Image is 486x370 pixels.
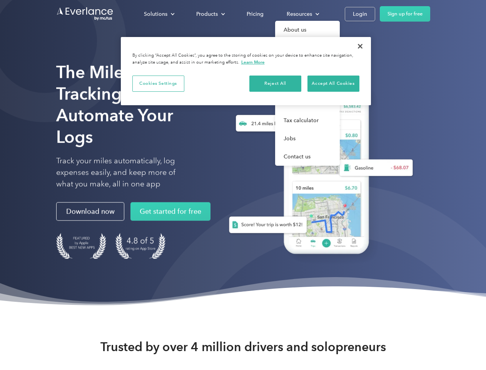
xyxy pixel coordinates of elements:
[132,52,359,66] div: By clicking “Accept All Cookies”, you agree to the storing of cookies on your device to enhance s...
[275,21,340,39] a: About us
[121,37,371,105] div: Privacy
[144,9,167,19] div: Solutions
[249,76,301,92] button: Reject All
[217,73,419,266] img: Everlance, mileage tracker app, expense tracking app
[132,76,184,92] button: Cookies Settings
[56,233,106,259] img: Badge for Featured by Apple Best New Apps
[136,7,181,21] div: Solutions
[352,38,369,55] button: Close
[239,7,271,21] a: Pricing
[275,129,340,148] a: Jobs
[307,76,359,92] button: Accept All Cookies
[241,59,265,65] a: More information about your privacy, opens in a new tab
[121,37,371,105] div: Cookie banner
[56,202,124,221] a: Download now
[345,7,375,21] a: Login
[380,6,430,22] a: Sign up for free
[196,9,218,19] div: Products
[275,111,340,129] a: Tax calculator
[56,7,114,21] a: Go to homepage
[247,9,264,19] div: Pricing
[100,339,386,355] strong: Trusted by over 4 million drivers and solopreneurs
[275,148,340,166] a: Contact us
[189,7,231,21] div: Products
[275,21,340,166] nav: Resources
[279,7,326,21] div: Resources
[130,202,210,221] a: Get started for free
[287,9,312,19] div: Resources
[115,233,165,259] img: 4.9 out of 5 stars on the app store
[353,9,367,19] div: Login
[56,155,194,190] p: Track your miles automatically, log expenses easily, and keep more of what you make, all in one app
